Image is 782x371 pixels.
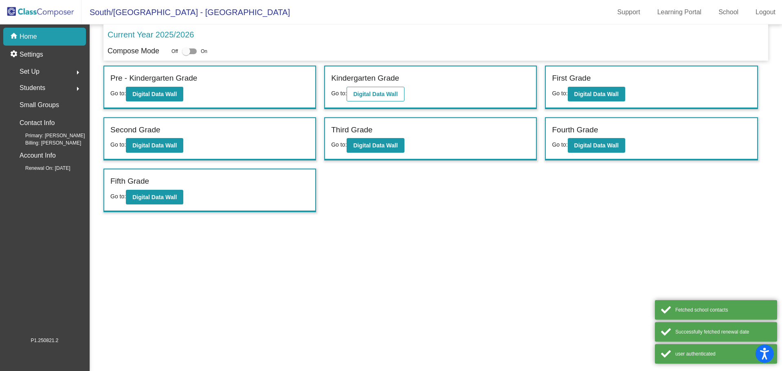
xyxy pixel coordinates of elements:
span: Go to: [110,193,126,200]
button: Digital Data Wall [126,87,183,101]
p: Small Groups [20,99,59,111]
span: Go to: [552,141,567,148]
label: First Grade [552,72,591,84]
mat-icon: arrow_right [73,68,83,77]
a: Support [611,6,647,19]
span: Off [171,48,178,55]
span: Go to: [331,90,347,97]
p: Home [20,32,37,42]
p: Current Year 2025/2026 [108,29,194,41]
div: user authenticated [675,350,771,358]
b: Digital Data Wall [353,91,398,97]
button: Digital Data Wall [568,87,625,101]
p: Account Info [20,150,56,161]
span: Renewal On: [DATE] [12,165,70,172]
label: Pre - Kindergarten Grade [110,72,197,84]
a: Learning Portal [651,6,708,19]
a: Logout [749,6,782,19]
span: Go to: [331,141,347,148]
mat-icon: home [10,32,20,42]
label: Fifth Grade [110,176,149,187]
span: Go to: [110,90,126,97]
p: Settings [20,50,43,59]
span: Students [20,82,45,94]
span: On [201,48,207,55]
b: Digital Data Wall [353,142,398,149]
mat-icon: arrow_right [73,84,83,94]
span: Primary: [PERSON_NAME] [12,132,85,139]
b: Digital Data Wall [132,142,177,149]
label: Third Grade [331,124,372,136]
span: Go to: [110,141,126,148]
button: Digital Data Wall [126,138,183,153]
button: Digital Data Wall [126,190,183,204]
span: Billing: [PERSON_NAME] [12,139,81,147]
label: Kindergarten Grade [331,72,399,84]
span: South/[GEOGRAPHIC_DATA] - [GEOGRAPHIC_DATA] [81,6,290,19]
b: Digital Data Wall [574,91,619,97]
p: Compose Mode [108,46,159,57]
div: Fetched school contacts [675,306,771,314]
b: Digital Data Wall [132,91,177,97]
button: Digital Data Wall [568,138,625,153]
mat-icon: settings [10,50,20,59]
a: School [712,6,745,19]
label: Second Grade [110,124,160,136]
label: Fourth Grade [552,124,598,136]
p: Contact Info [20,117,55,129]
button: Digital Data Wall [347,138,404,153]
span: Go to: [552,90,567,97]
button: Digital Data Wall [347,87,404,101]
div: Successfully fetched renewal date [675,328,771,336]
b: Digital Data Wall [132,194,177,200]
b: Digital Data Wall [574,142,619,149]
span: Set Up [20,66,40,77]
